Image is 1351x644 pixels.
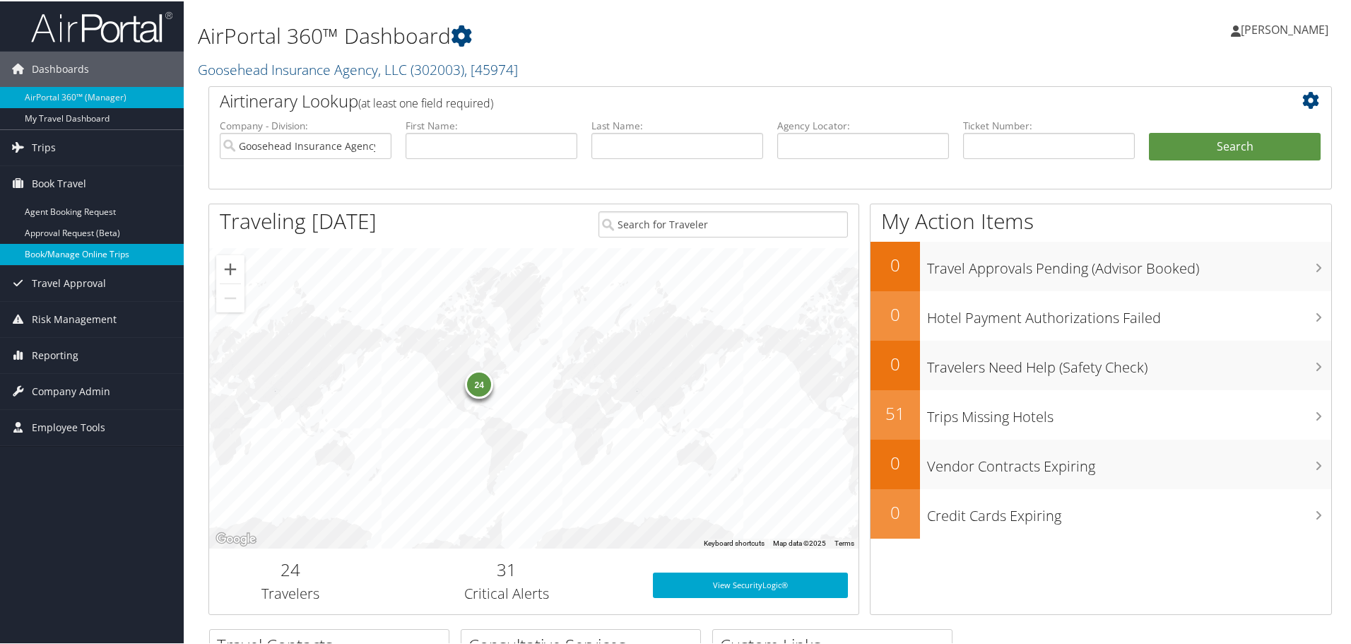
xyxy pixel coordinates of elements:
[213,529,259,547] a: Open this area in Google Maps (opens a new window)
[1149,131,1321,160] button: Search
[32,300,117,336] span: Risk Management
[216,283,244,311] button: Zoom out
[32,165,86,200] span: Book Travel
[220,582,361,602] h3: Travelers
[31,9,172,42] img: airportal-logo.png
[871,290,1331,339] a: 0Hotel Payment Authorizations Failed
[220,556,361,580] h2: 24
[871,339,1331,389] a: 0Travelers Need Help (Safety Check)
[704,537,765,547] button: Keyboard shortcuts
[591,117,763,131] label: Last Name:
[598,210,848,236] input: Search for Traveler
[927,448,1331,475] h3: Vendor Contracts Expiring
[220,117,391,131] label: Company - Division:
[927,498,1331,525] h3: Credit Cards Expiring
[963,117,1135,131] label: Ticket Number:
[382,582,632,602] h3: Critical Alerts
[834,538,854,546] a: Terms (opens in new tab)
[871,438,1331,488] a: 0Vendor Contracts Expiring
[198,20,961,49] h1: AirPortal 360™ Dashboard
[871,389,1331,438] a: 51Trips Missing Hotels
[777,117,949,131] label: Agency Locator:
[927,250,1331,277] h3: Travel Approvals Pending (Advisor Booked)
[1231,7,1343,49] a: [PERSON_NAME]
[411,59,464,78] span: ( 302003 )
[220,88,1227,112] h2: Airtinerary Lookup
[871,450,920,474] h2: 0
[220,205,377,235] h1: Traveling [DATE]
[382,556,632,580] h2: 31
[32,336,78,372] span: Reporting
[32,373,110,408] span: Company Admin
[1241,21,1328,36] span: [PERSON_NAME]
[32,50,89,86] span: Dashboards
[871,400,920,424] h2: 51
[871,252,920,276] h2: 0
[465,369,493,397] div: 24
[213,529,259,547] img: Google
[871,240,1331,290] a: 0Travel Approvals Pending (Advisor Booked)
[927,349,1331,376] h3: Travelers Need Help (Safety Check)
[773,538,826,546] span: Map data ©2025
[871,301,920,325] h2: 0
[358,94,493,110] span: (at least one field required)
[871,499,920,523] h2: 0
[927,399,1331,426] h3: Trips Missing Hotels
[871,488,1331,537] a: 0Credit Cards Expiring
[871,205,1331,235] h1: My Action Items
[216,254,244,282] button: Zoom in
[927,300,1331,327] h3: Hotel Payment Authorizations Failed
[32,409,105,444] span: Employee Tools
[871,351,920,375] h2: 0
[653,571,848,597] a: View SecurityLogic®
[464,59,518,78] span: , [ 45974 ]
[32,264,106,300] span: Travel Approval
[198,59,518,78] a: Goosehead Insurance Agency, LLC
[406,117,577,131] label: First Name:
[32,129,56,164] span: Trips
